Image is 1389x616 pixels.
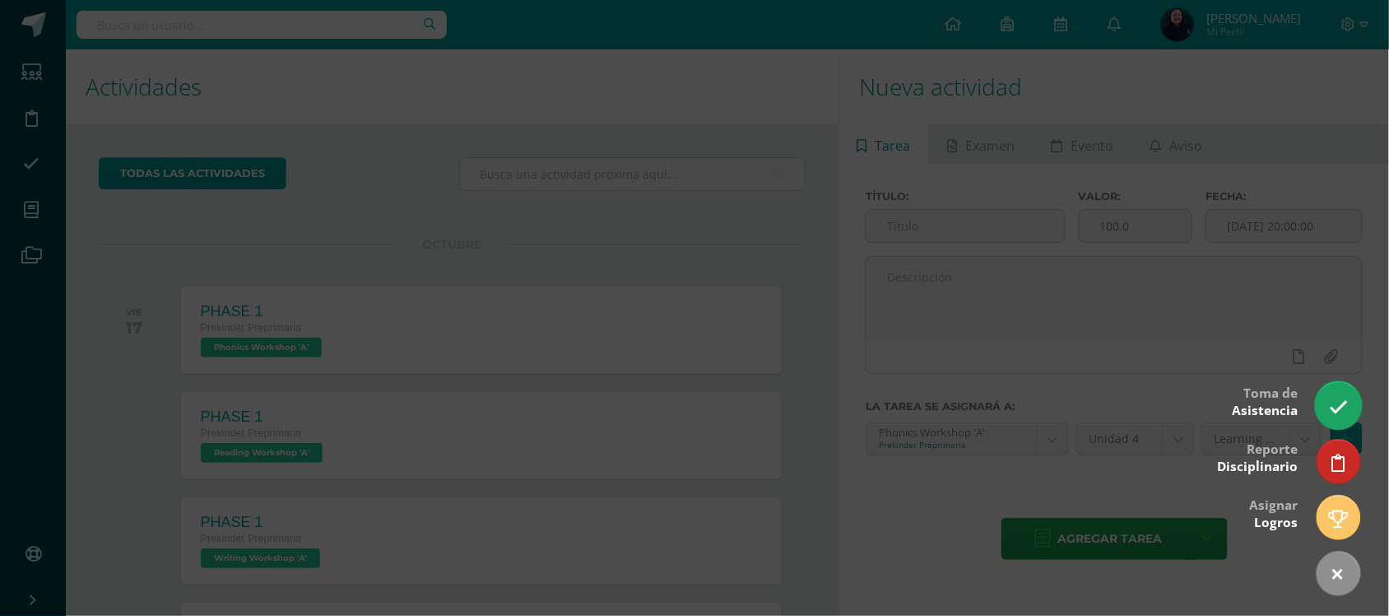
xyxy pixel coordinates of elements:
span: Disciplinario [1218,458,1298,475]
div: Reporte [1218,430,1298,483]
div: Toma de [1233,374,1298,427]
span: Logros [1255,514,1298,531]
span: Asistencia [1233,402,1298,419]
div: Asignar [1250,486,1298,539]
